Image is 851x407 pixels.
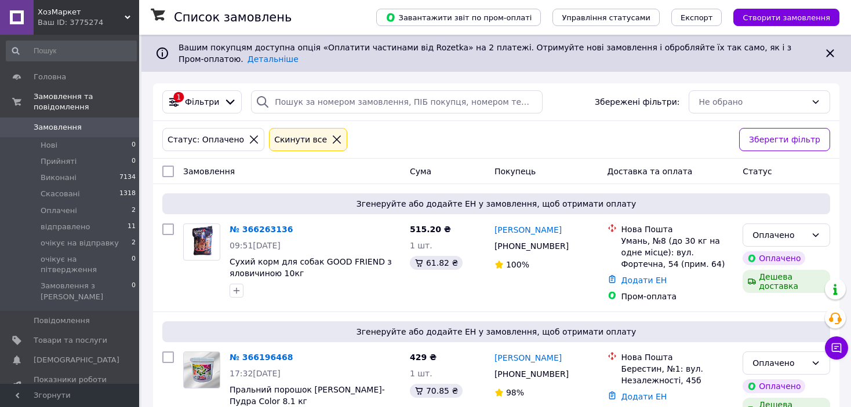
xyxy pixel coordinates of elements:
[494,352,562,364] a: [PERSON_NAME]
[595,96,679,108] span: Збережені фільтри:
[179,43,791,64] span: Вашим покупцям доступна опція «Оплатити частинами від Rozetka» на 2 платежі. Отримуйте нові замов...
[132,281,136,302] span: 0
[621,235,734,270] div: Умань, №8 (до 30 кг на одне місце): вул. Фортечна, 54 (прим. 64)
[562,13,650,22] span: Управління статусами
[38,17,139,28] div: Ваш ID: 3775274
[621,291,734,302] div: Пром-оплата
[119,189,136,199] span: 1318
[41,189,80,199] span: Скасовані
[825,336,848,360] button: Чат з покупцем
[132,206,136,216] span: 2
[743,379,805,393] div: Оплачено
[608,167,693,176] span: Доставка та оплата
[132,156,136,167] span: 0
[41,206,77,216] span: Оплачені
[248,54,299,64] a: Детальніше
[506,260,529,269] span: 100%
[749,133,820,146] span: Зберегти фільтр
[621,392,667,401] a: Додати ЕН
[621,276,667,285] a: Додати ЕН
[410,384,463,398] div: 70.85 ₴
[183,223,220,261] a: Фото товару
[410,241,432,250] span: 1 шт.
[41,254,132,275] span: очікує на пітвердження
[743,270,830,293] div: Дешева доставка
[185,96,219,108] span: Фільтри
[733,9,839,26] button: Створити замовлення
[492,366,571,382] div: [PHONE_NUMBER]
[671,9,722,26] button: Експорт
[743,251,805,265] div: Оплачено
[132,140,136,151] span: 0
[34,355,119,365] span: [DEMOGRAPHIC_DATA]
[494,167,536,176] span: Покупець
[230,369,281,378] span: 17:32[DATE]
[230,241,281,250] span: 09:51[DATE]
[41,140,57,151] span: Нові
[34,335,107,346] span: Товари та послуги
[743,13,830,22] span: Створити замовлення
[506,388,524,397] span: 98%
[410,353,437,362] span: 429 ₴
[174,10,292,24] h1: Список замовлень
[722,12,839,21] a: Створити замовлення
[230,257,392,278] a: Сухий корм для собак GOOD FRIEND з яловичиною 10кг
[132,254,136,275] span: 0
[167,198,825,210] span: Згенеруйте або додайте ЕН у замовлення, щоб отримати оплату
[184,352,220,388] img: Фото товару
[41,173,77,183] span: Виконані
[410,256,463,270] div: 61.82 ₴
[6,41,137,61] input: Пошук
[621,351,734,363] div: Нова Пошта
[752,229,806,241] div: Оплачено
[132,238,136,248] span: 2
[167,326,825,338] span: Згенеруйте або додайте ЕН у замовлення, щоб отримати оплату
[410,167,431,176] span: Cума
[34,316,90,326] span: Повідомлення
[34,375,107,395] span: Показники роботи компанії
[188,224,216,260] img: Фото товару
[410,369,432,378] span: 1 шт.
[230,353,293,362] a: № 366196468
[34,122,82,133] span: Замовлення
[492,238,571,254] div: [PHONE_NUMBER]
[743,167,772,176] span: Статус
[230,225,293,234] a: № 366263136
[699,96,806,108] div: Не обрано
[251,90,543,113] input: Пошук за номером замовлення, ПІБ покупця, номером телефону, Email, номером накладної
[41,238,119,248] span: очікує на відправку
[230,385,385,406] a: Пральний порошок [PERSON_NAME]-Пудра Color 8.1 кг
[752,357,806,369] div: Оплачено
[621,363,734,386] div: Берестин, №1: вул. Незалежності, 45б
[34,91,139,112] span: Замовлення та повідомлення
[272,133,329,146] div: Cкинути все
[183,351,220,388] a: Фото товару
[41,222,90,232] span: відправлено
[410,225,451,234] span: 515.20 ₴
[41,156,77,167] span: Прийняті
[183,167,235,176] span: Замовлення
[552,9,660,26] button: Управління статусами
[128,222,136,232] span: 11
[621,223,734,235] div: Нова Пошта
[739,128,830,151] button: Зберегти фільтр
[386,12,532,23] span: Завантажити звіт по пром-оплаті
[38,7,125,17] span: ХозМаркет
[119,173,136,183] span: 7134
[41,281,132,302] span: Замовлення з [PERSON_NAME]
[681,13,713,22] span: Експорт
[494,224,562,236] a: [PERSON_NAME]
[34,72,66,82] span: Головна
[165,133,246,146] div: Статус: Оплачено
[376,9,541,26] button: Завантажити звіт по пром-оплаті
